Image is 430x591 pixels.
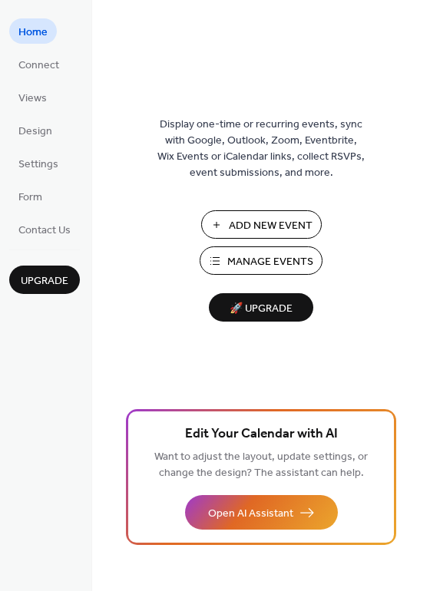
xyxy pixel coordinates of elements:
[154,447,368,484] span: Want to adjust the layout, update settings, or change the design? The assistant can help.
[9,18,57,44] a: Home
[209,293,313,322] button: 🚀 Upgrade
[18,25,48,41] span: Home
[201,210,322,239] button: Add New Event
[185,424,338,445] span: Edit Your Calendar with AI
[18,190,42,206] span: Form
[9,117,61,143] a: Design
[9,266,80,294] button: Upgrade
[157,117,365,181] span: Display one-time or recurring events, sync with Google, Outlook, Zoom, Eventbrite, Wix Events or ...
[18,157,58,173] span: Settings
[18,91,47,107] span: Views
[218,299,304,319] span: 🚀 Upgrade
[18,223,71,239] span: Contact Us
[185,495,338,530] button: Open AI Assistant
[18,124,52,140] span: Design
[208,506,293,522] span: Open AI Assistant
[9,84,56,110] a: Views
[9,183,51,209] a: Form
[18,58,59,74] span: Connect
[9,150,68,176] a: Settings
[9,51,68,77] a: Connect
[227,254,313,270] span: Manage Events
[200,246,322,275] button: Manage Events
[229,218,313,234] span: Add New Event
[21,273,68,289] span: Upgrade
[9,216,80,242] a: Contact Us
